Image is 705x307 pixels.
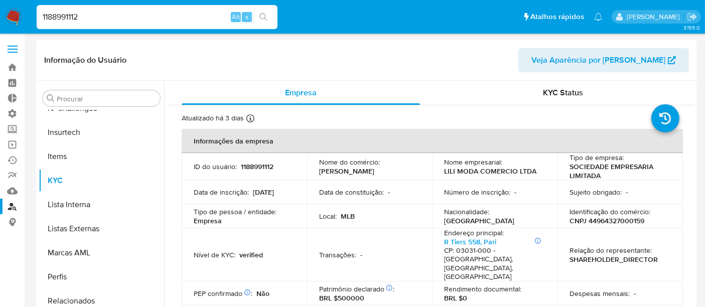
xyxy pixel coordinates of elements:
[687,12,697,22] a: Sair
[285,87,317,98] span: Empresa
[194,250,235,259] p: Nível de KYC :
[39,265,164,289] button: Perfis
[47,94,55,102] button: Procurar
[39,120,164,144] button: Insurtech
[570,188,622,197] p: Sujeito obrigado :
[39,241,164,265] button: Marcas AML
[319,188,384,197] p: Data de constituição :
[570,246,652,255] p: Relação do representante :
[634,289,636,298] p: -
[445,216,515,225] p: [GEOGRAPHIC_DATA]
[445,237,497,247] a: R Tiers 558, Pari
[319,293,364,302] p: BRL $500000
[241,162,273,171] p: 1188991112
[256,289,269,298] p: Não
[232,12,240,22] span: Alt
[341,212,355,221] p: MLB
[194,162,237,171] p: ID do usuário :
[319,158,380,167] p: Nome do comércio :
[570,255,658,264] p: SHAREHOLDER_DIRECTOR
[570,207,650,216] p: Identificação do comércio :
[445,188,511,197] p: Número de inscrição :
[319,212,337,221] p: Local :
[319,284,394,293] p: Patrimônio declarado :
[445,284,522,293] p: Rendimento documental :
[543,87,584,98] span: KYC Status
[194,188,249,197] p: Data de inscrição :
[360,250,362,259] p: -
[37,11,277,24] input: Pesquise usuários ou casos...
[531,48,665,72] span: Veja Aparência por [PERSON_NAME]
[570,153,624,162] p: Tipo de empresa :
[570,216,644,225] p: CNPJ 44964327000159
[194,289,252,298] p: PEP confirmado :
[253,10,273,24] button: search-icon
[319,167,374,176] p: [PERSON_NAME]
[594,13,603,21] a: Notificações
[182,129,683,153] th: Informações da empresa
[388,188,390,197] p: -
[245,12,248,22] span: s
[39,217,164,241] button: Listas Externas
[626,188,628,197] p: -
[530,12,584,22] span: Atalhos rápidos
[445,228,504,237] p: Endereço principal :
[445,207,490,216] p: Nacionalidade :
[627,12,683,22] p: alexandra.macedo@mercadolivre.com
[182,113,244,123] p: Atualizado há 3 dias
[39,169,164,193] button: KYC
[518,48,689,72] button: Veja Aparência por [PERSON_NAME]
[57,94,156,103] input: Procurar
[445,293,468,302] p: BRL $0
[515,188,517,197] p: -
[194,216,222,225] p: Empresa
[39,193,164,217] button: Lista Interna
[39,144,164,169] button: Items
[570,162,667,180] p: SOCIEDADE EMPRESARIA LIMITADA
[445,158,503,167] p: Nome empresarial :
[319,250,356,259] p: Transações :
[253,188,274,197] p: [DATE]
[570,289,630,298] p: Despesas mensais :
[194,207,276,216] p: Tipo de pessoa / entidade :
[239,250,263,259] p: verified
[445,167,537,176] p: LILI MODA COMERCIO LTDA
[445,246,542,281] h4: CP: 03031-000 - [GEOGRAPHIC_DATA], [GEOGRAPHIC_DATA], [GEOGRAPHIC_DATA]
[44,55,126,65] h1: Informação do Usuário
